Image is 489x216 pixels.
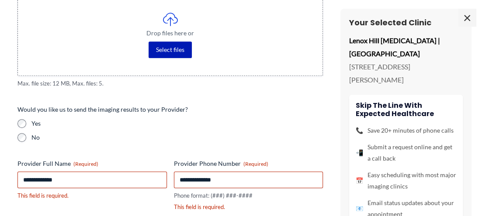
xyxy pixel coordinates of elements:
[356,141,456,164] li: Submit a request online and get a call back
[349,60,463,86] p: [STREET_ADDRESS][PERSON_NAME]
[356,175,363,186] span: 📅
[356,125,456,136] li: Save 20+ minutes of phone calls
[243,161,268,167] span: (Required)
[17,159,167,168] label: Provider Full Name
[149,41,192,58] button: select files, imaging order or prescription(required)
[17,79,323,88] span: Max. file size: 12 MB, Max. files: 5.
[356,101,456,118] h4: Skip the line with Expected Healthcare
[174,159,323,168] label: Provider Phone Number
[73,161,98,167] span: (Required)
[356,125,363,136] span: 📞
[356,169,456,192] li: Easy scheduling with most major imaging clinics
[31,119,323,128] label: Yes
[174,203,323,211] div: This field is required.
[35,30,305,36] span: Drop files here or
[174,192,323,200] div: Phone format: (###) ###-####
[458,9,476,26] span: ×
[17,105,188,114] legend: Would you like us to send the imaging results to your Provider?
[356,203,363,214] span: 📧
[356,147,363,158] span: 📲
[31,133,323,142] label: No
[349,34,463,60] p: Lenox Hill [MEDICAL_DATA] | [GEOGRAPHIC_DATA]
[349,17,463,27] h3: Your Selected Clinic
[17,192,167,200] div: This field is required.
